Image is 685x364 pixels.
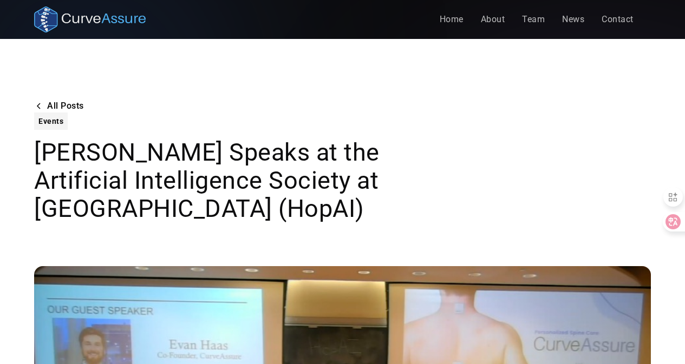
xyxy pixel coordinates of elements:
[47,102,84,110] div: All Posts
[38,115,63,128] div: Events
[34,138,450,223] h1: [PERSON_NAME] Speaks at the Artificial Intelligence Society at [GEOGRAPHIC_DATA] (HopAI)
[593,9,642,30] a: Contact
[34,100,84,112] a: All Posts
[34,112,68,130] a: Events
[513,9,553,30] a: Team
[34,6,145,32] a: home
[553,9,593,30] a: News
[431,9,472,30] a: Home
[472,9,514,30] a: About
